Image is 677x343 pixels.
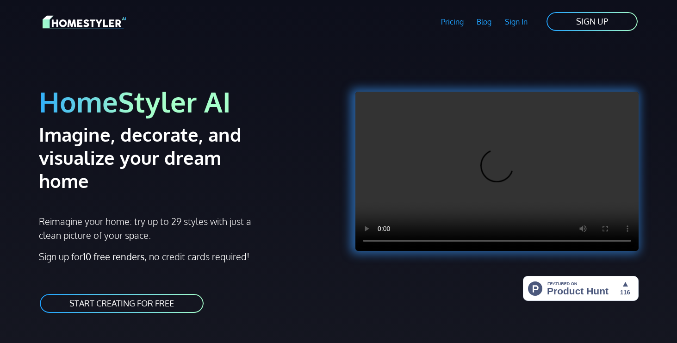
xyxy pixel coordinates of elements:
p: Sign up for , no credit cards required! [39,249,333,263]
a: Sign In [498,11,534,32]
h1: HomeStyler AI [39,84,333,119]
strong: 10 free renders [83,250,144,262]
a: SIGN UP [546,11,639,32]
h2: Imagine, decorate, and visualize your dream home [39,123,274,192]
a: START CREATING FOR FREE [39,293,205,314]
a: Blog [470,11,498,32]
p: Reimagine your home: try up to 29 styles with just a clean picture of your space. [39,214,260,242]
img: HomeStyler AI logo [43,14,126,30]
a: Pricing [434,11,470,32]
img: HomeStyler AI - Interior Design Made Easy: One Click to Your Dream Home | Product Hunt [523,276,639,301]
